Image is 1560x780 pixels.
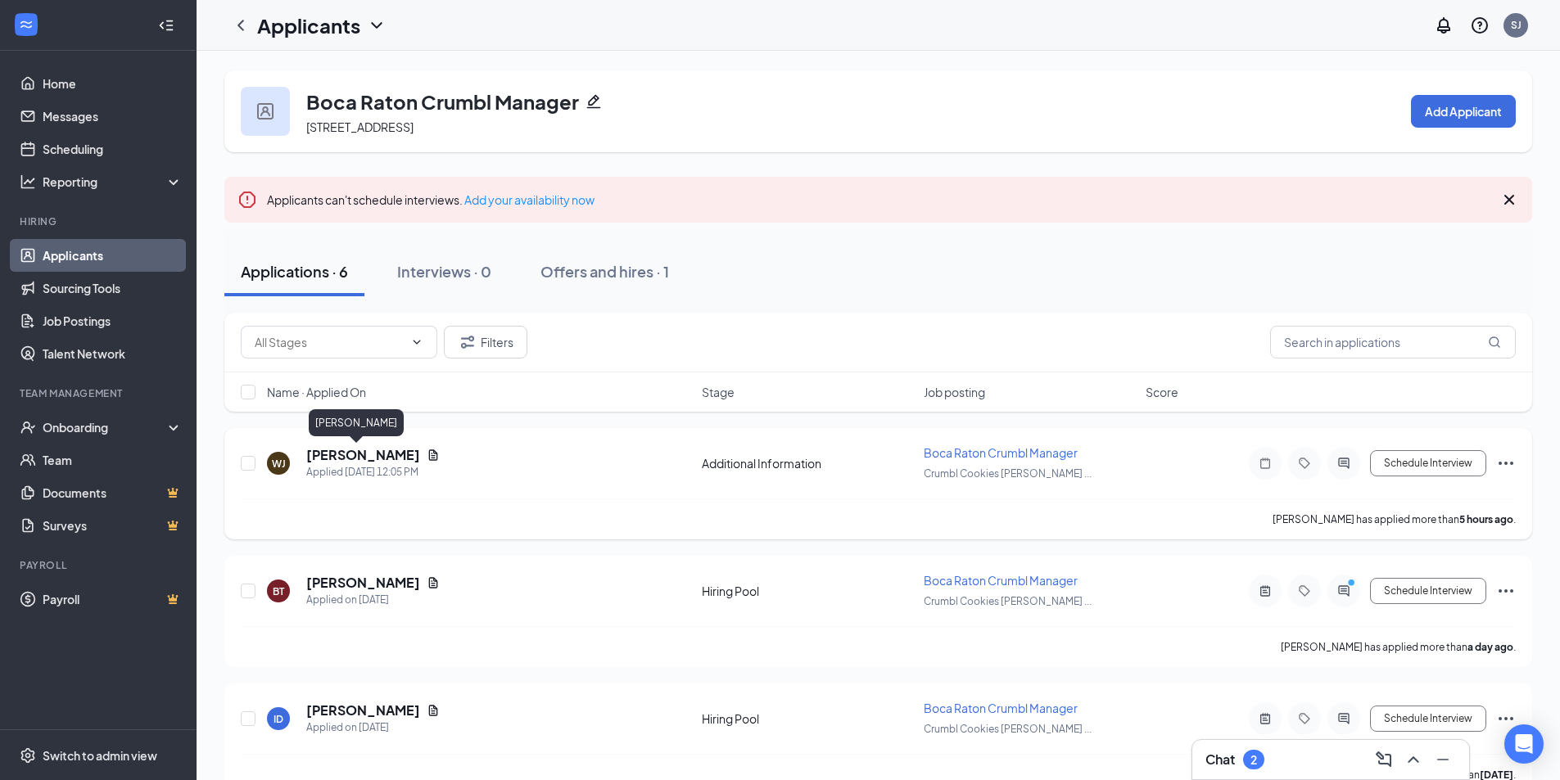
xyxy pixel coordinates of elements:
[702,710,914,727] div: Hiring Pool
[1434,16,1454,35] svg: Notifications
[1496,581,1516,601] svg: Ellipses
[1371,746,1397,773] button: ComposeMessage
[20,386,179,400] div: Team Management
[241,261,348,282] div: Applications · 6
[1146,384,1178,400] span: Score
[43,304,183,337] a: Job Postings
[43,747,157,764] div: Switch to admin view
[1334,712,1354,725] svg: ActiveChat
[309,409,404,436] div: [PERSON_NAME]
[43,239,183,272] a: Applicants
[1499,190,1519,210] svg: Cross
[1250,753,1257,767] div: 2
[43,337,183,370] a: Talent Network
[1504,724,1544,764] div: Open Intercom Messenger
[43,476,183,509] a: DocumentsCrown
[1470,16,1490,35] svg: QuestionInfo
[257,103,274,119] img: user icon
[306,592,440,608] div: Applied on [DATE]
[1270,326,1516,358] input: Search in applications
[274,712,283,726] div: ID
[1433,750,1453,769] svg: Minimize
[20,747,36,764] svg: Settings
[1370,706,1486,732] button: Schedule Interview
[410,336,423,349] svg: ChevronDown
[1467,641,1513,653] b: a day ago
[18,16,34,33] svg: WorkstreamLogo
[1295,584,1314,597] svg: Tag
[427,704,440,717] svg: Document
[306,719,440,736] div: Applied on [DATE]
[306,88,579,115] h3: Boca Raton Crumbl Manager
[43,174,183,190] div: Reporting
[306,446,420,464] h5: [PERSON_NAME]
[306,574,420,592] h5: [PERSON_NAME]
[367,16,387,35] svg: ChevronDown
[924,701,1078,715] span: Boca Raton Crumbl Manager
[43,67,183,100] a: Home
[267,384,366,400] span: Name · Applied On
[43,133,183,165] a: Scheduling
[1404,750,1423,769] svg: ChevronUp
[1281,640,1516,654] p: [PERSON_NAME] has applied more than .
[1334,457,1354,470] svg: ActiveChat
[43,509,183,542] a: SurveysCrown
[1255,584,1275,597] svg: ActiveNote
[1370,578,1486,604] button: Schedule Interview
[458,332,477,352] svg: Filter
[1205,751,1235,769] h3: Chat
[158,17,174,34] svg: Collapse
[1496,453,1516,473] svg: Ellipses
[427,576,440,589] svg: Document
[924,723,1092,735] span: Crumbl Cookies [PERSON_NAME] ...
[257,11,360,39] h1: Applicants
[20,174,36,190] svg: Analysis
[1295,457,1314,470] svg: Tag
[702,384,735,400] span: Stage
[306,464,440,480] div: Applied [DATE] 12:05 PM
[1273,512,1516,526] p: [PERSON_NAME] has applied more than .
[924,445,1078,460] span: Boca Raton Crumbl Manager
[444,326,527,358] button: Filter Filters
[702,455,914,471] div: Additional Information
[1374,750,1394,769] svg: ComposeMessage
[464,192,595,207] a: Add your availability now
[702,583,914,599] div: Hiring Pool
[255,333,404,351] input: All Stages
[43,272,183,304] a: Sourcing Tools
[20,214,179,228] div: Hiring
[43,100,183,133] a: Messages
[924,595,1092,607] span: Crumbl Cookies [PERSON_NAME] ...
[273,584,284,598] div: BT
[924,573,1078,588] span: Boca Raton Crumbl Manager
[20,419,36,435] svg: UserCheck
[1255,712,1275,725] svg: ActiveNote
[43,444,183,476] a: Team
[43,419,169,435] div: Onboarding
[20,558,179,572] div: Payroll
[1459,513,1513,525] b: 5 hours ago
[540,261,669,282] div: Offers and hires · 1
[1430,746,1456,773] button: Minimize
[1400,746,1427,773] button: ChevronUp
[306,701,420,719] h5: [PERSON_NAME]
[1255,457,1275,470] svg: Note
[43,583,183,615] a: PayrollCrown
[397,261,491,282] div: Interviews · 0
[586,93,602,110] svg: Pencil
[272,457,286,471] div: WJ
[237,190,257,210] svg: Error
[1488,336,1501,349] svg: MagnifyingGlass
[1334,584,1354,597] svg: ActiveChat
[924,467,1092,480] span: Crumbl Cookies [PERSON_NAME] ...
[1370,450,1486,476] button: Schedule Interview
[1295,712,1314,725] svg: Tag
[306,119,414,134] span: [STREET_ADDRESS]
[924,384,985,400] span: Job posting
[1344,578,1363,591] svg: PrimaryDot
[1511,18,1522,32] div: SJ
[231,16,251,35] svg: ChevronLeft
[427,449,440,462] svg: Document
[1411,95,1516,128] button: Add Applicant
